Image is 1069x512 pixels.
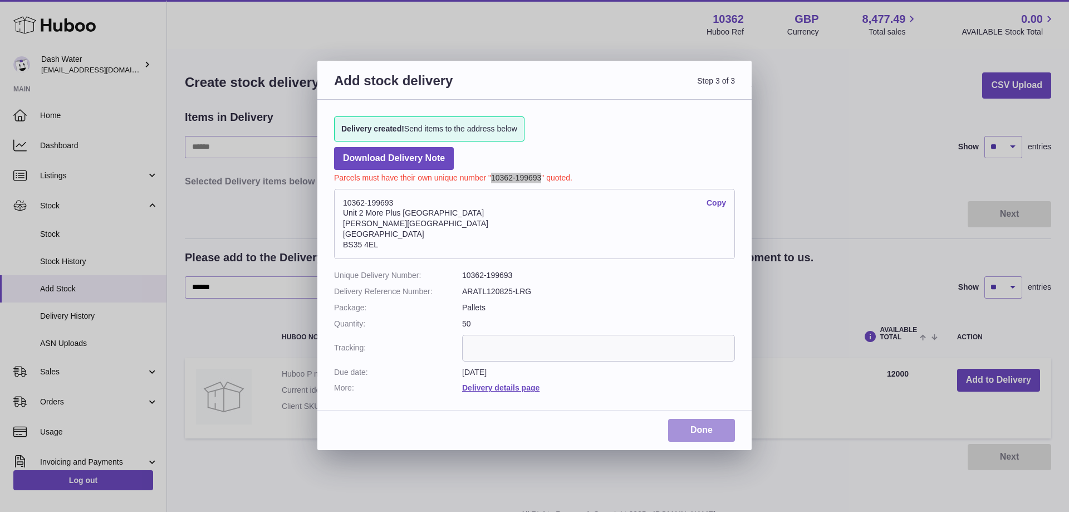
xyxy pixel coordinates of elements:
dt: Package: [334,303,462,313]
p: Parcels must have their own unique number "10362-199693" quoted. [334,170,735,183]
dt: Due date: [334,367,462,378]
dt: Unique Delivery Number: [334,270,462,281]
h3: Add stock delivery [334,72,534,103]
strong: Delivery created! [341,124,404,133]
dt: Quantity: [334,319,462,329]
dt: Tracking: [334,335,462,362]
dd: 50 [462,319,735,329]
dt: Delivery Reference Number: [334,286,462,297]
a: Copy [707,198,726,208]
span: Send items to the address below [341,124,517,134]
span: Step 3 of 3 [534,72,735,103]
dd: ARATL120825-LRG [462,286,735,297]
dt: More: [334,383,462,393]
a: Delivery details page [462,383,540,392]
dd: [DATE] [462,367,735,378]
dd: Pallets [462,303,735,313]
a: Download Delivery Note [334,147,454,170]
dd: 10362-199693 [462,270,735,281]
address: 10362-199693 Unit 2 More Plus [GEOGRAPHIC_DATA] [PERSON_NAME][GEOGRAPHIC_DATA] [GEOGRAPHIC_DATA] ... [334,189,735,259]
a: Done [668,419,735,442]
